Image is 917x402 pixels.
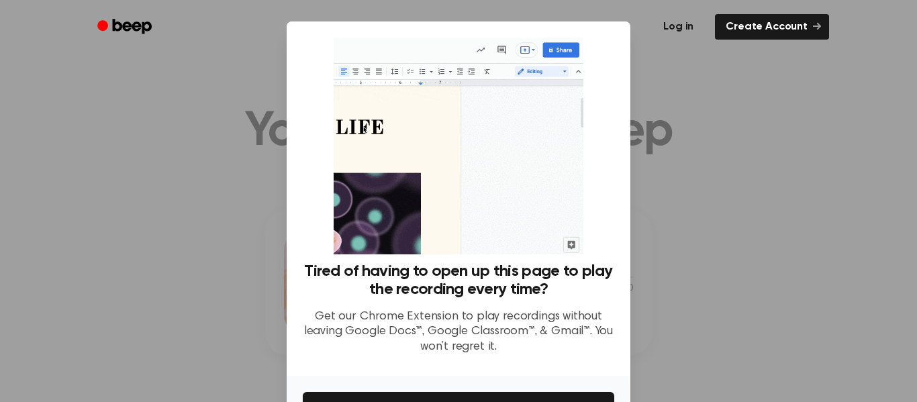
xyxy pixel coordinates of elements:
[88,14,164,40] a: Beep
[303,262,614,299] h3: Tired of having to open up this page to play the recording every time?
[715,14,829,40] a: Create Account
[303,309,614,355] p: Get our Chrome Extension to play recordings without leaving Google Docs™, Google Classroom™, & Gm...
[334,38,583,254] img: Beep extension in action
[650,11,707,42] a: Log in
